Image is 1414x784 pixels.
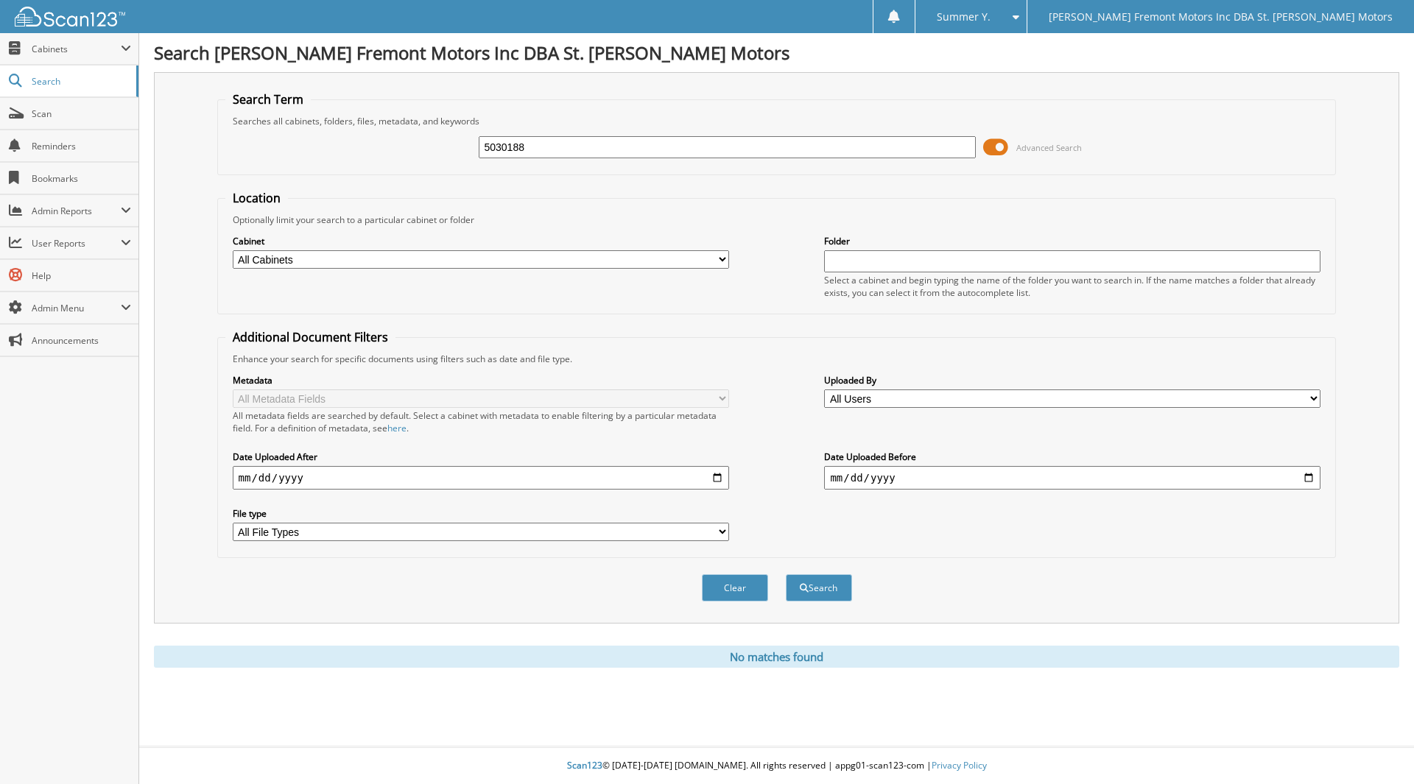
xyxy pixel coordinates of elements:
[824,466,1320,490] input: end
[824,235,1320,247] label: Folder
[233,466,729,490] input: start
[233,451,729,463] label: Date Uploaded After
[233,235,729,247] label: Cabinet
[32,237,121,250] span: User Reports
[32,75,129,88] span: Search
[233,409,729,434] div: All metadata fields are searched by default. Select a cabinet with metadata to enable filtering b...
[225,353,1329,365] div: Enhance your search for specific documents using filters such as date and file type.
[32,334,131,347] span: Announcements
[32,205,121,217] span: Admin Reports
[32,269,131,282] span: Help
[1016,142,1082,153] span: Advanced Search
[702,574,768,601] button: Clear
[32,43,121,55] span: Cabinets
[1049,13,1393,21] span: [PERSON_NAME] Fremont Motors Inc DBA St. [PERSON_NAME] Motors
[15,7,125,27] img: scan123-logo-white.svg
[824,374,1320,386] label: Uploaded By
[567,759,602,771] span: Scan123
[32,107,131,120] span: Scan
[32,172,131,185] span: Bookmarks
[824,274,1320,299] div: Select a cabinet and begin typing the name of the folder you want to search in. If the name match...
[225,190,288,206] legend: Location
[387,422,407,434] a: here
[824,451,1320,463] label: Date Uploaded Before
[139,748,1414,784] div: © [DATE]-[DATE] [DOMAIN_NAME]. All rights reserved | appg01-scan123-com |
[932,759,987,771] a: Privacy Policy
[32,302,121,314] span: Admin Menu
[32,140,131,152] span: Reminders
[233,374,729,386] label: Metadata
[225,115,1329,127] div: Searches all cabinets, folders, files, metadata, and keywords
[154,40,1399,65] h1: Search [PERSON_NAME] Fremont Motors Inc DBA St. [PERSON_NAME] Motors
[937,13,991,21] span: Summer Y.
[225,329,395,345] legend: Additional Document Filters
[786,574,852,601] button: Search
[225,213,1329,226] div: Optionally limit your search to a particular cabinet or folder
[225,91,311,107] legend: Search Term
[233,507,729,520] label: File type
[154,646,1399,668] div: No matches found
